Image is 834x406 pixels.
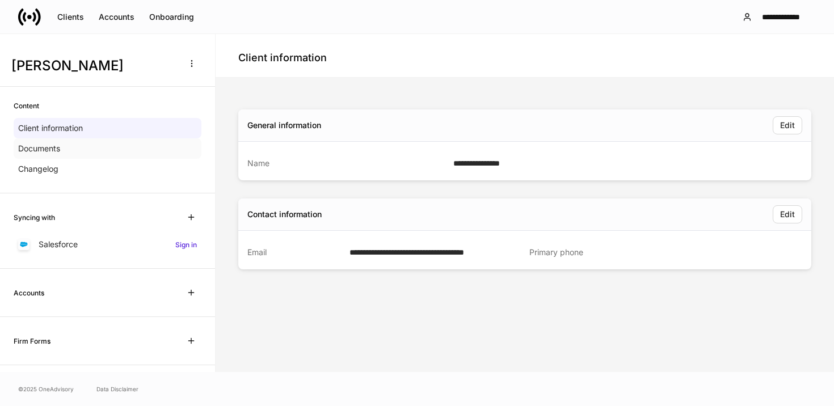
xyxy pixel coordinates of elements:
[238,51,327,65] h4: Client information
[149,13,194,21] div: Onboarding
[247,120,321,131] div: General information
[18,384,74,394] span: © 2025 OneAdvisory
[529,247,791,258] div: Primary phone
[142,8,201,26] button: Onboarding
[11,57,175,75] h3: [PERSON_NAME]
[175,239,197,250] h6: Sign in
[773,205,802,223] button: Edit
[14,234,201,255] a: SalesforceSign in
[99,13,134,21] div: Accounts
[14,336,50,346] h6: Firm Forms
[14,100,39,111] h6: Content
[773,116,802,134] button: Edit
[18,143,60,154] p: Documents
[57,13,84,21] div: Clients
[91,8,142,26] button: Accounts
[14,138,201,159] a: Documents
[14,287,44,298] h6: Accounts
[18,122,83,134] p: Client information
[18,163,58,175] p: Changelog
[14,159,201,179] a: Changelog
[247,158,447,169] div: Name
[247,209,322,220] div: Contact information
[247,247,343,258] div: Email
[780,210,795,218] div: Edit
[780,121,795,129] div: Edit
[39,239,78,250] p: Salesforce
[50,8,91,26] button: Clients
[14,118,201,138] a: Client information
[14,212,55,223] h6: Syncing with
[96,384,138,394] a: Data Disclaimer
